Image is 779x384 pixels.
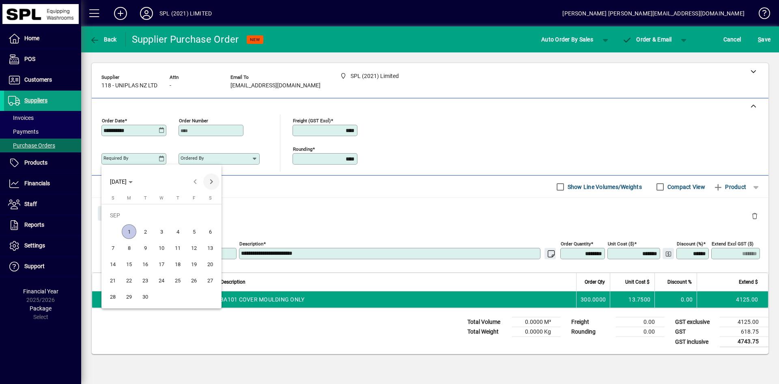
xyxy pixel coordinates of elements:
[187,257,201,271] span: 19
[105,289,121,305] button: Sun Sep 28 2025
[137,289,153,305] button: Tue Sep 30 2025
[121,256,137,272] button: Mon Sep 15 2025
[107,174,136,189] button: Choose month and year
[138,257,153,271] span: 16
[170,256,186,272] button: Thu Sep 18 2025
[154,241,169,255] span: 10
[122,289,136,304] span: 29
[138,241,153,255] span: 9
[170,224,185,239] span: 4
[159,195,164,201] span: W
[176,195,179,201] span: T
[137,272,153,289] button: Tue Sep 23 2025
[193,195,195,201] span: F
[202,256,218,272] button: Sat Sep 20 2025
[187,273,201,288] span: 26
[138,273,153,288] span: 23
[154,273,169,288] span: 24
[209,195,212,201] span: S
[153,240,170,256] button: Wed Sep 10 2025
[137,256,153,272] button: Tue Sep 16 2025
[203,174,219,190] button: Next month
[105,207,218,223] td: SEP
[153,223,170,240] button: Wed Sep 03 2025
[203,257,217,271] span: 20
[203,241,217,255] span: 13
[202,240,218,256] button: Sat Sep 13 2025
[203,224,217,239] span: 6
[154,257,169,271] span: 17
[112,195,114,201] span: S
[186,240,202,256] button: Fri Sep 12 2025
[202,223,218,240] button: Sat Sep 06 2025
[186,272,202,289] button: Fri Sep 26 2025
[105,273,120,288] span: 21
[121,223,137,240] button: Mon Sep 01 2025
[121,240,137,256] button: Mon Sep 08 2025
[202,272,218,289] button: Sat Sep 27 2025
[121,272,137,289] button: Mon Sep 22 2025
[127,195,131,201] span: M
[153,256,170,272] button: Wed Sep 17 2025
[137,240,153,256] button: Tue Sep 09 2025
[138,289,153,304] span: 30
[187,241,201,255] span: 12
[170,272,186,289] button: Thu Sep 25 2025
[154,224,169,239] span: 3
[170,241,185,255] span: 11
[203,273,217,288] span: 27
[144,195,147,201] span: T
[170,273,185,288] span: 25
[170,257,185,271] span: 18
[170,240,186,256] button: Thu Sep 11 2025
[121,289,137,305] button: Mon Sep 29 2025
[186,256,202,272] button: Fri Sep 19 2025
[187,224,201,239] span: 5
[186,223,202,240] button: Fri Sep 05 2025
[170,223,186,240] button: Thu Sep 04 2025
[138,224,153,239] span: 2
[105,240,121,256] button: Sun Sep 07 2025
[122,241,136,255] span: 8
[122,273,136,288] span: 22
[122,224,136,239] span: 1
[105,289,120,304] span: 28
[105,272,121,289] button: Sun Sep 21 2025
[137,223,153,240] button: Tue Sep 02 2025
[110,178,127,185] span: [DATE]
[105,257,120,271] span: 14
[105,256,121,272] button: Sun Sep 14 2025
[105,241,120,255] span: 7
[122,257,136,271] span: 15
[153,272,170,289] button: Wed Sep 24 2025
